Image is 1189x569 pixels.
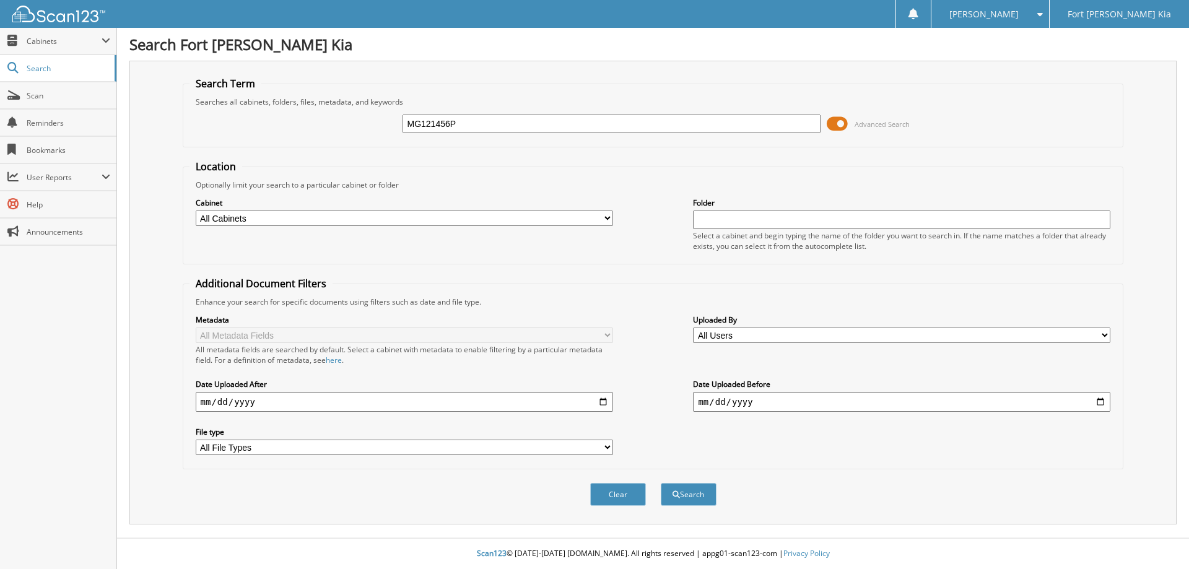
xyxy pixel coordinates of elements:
a: here [326,355,342,365]
label: Date Uploaded Before [693,379,1110,389]
label: Date Uploaded After [196,379,613,389]
input: start [196,392,613,412]
span: Reminders [27,118,110,128]
span: Help [27,199,110,210]
span: Scan [27,90,110,101]
label: Metadata [196,315,613,325]
legend: Additional Document Filters [189,277,333,290]
div: Select a cabinet and begin typing the name of the folder you want to search in. If the name match... [693,230,1110,251]
label: File type [196,427,613,437]
label: Folder [693,198,1110,208]
div: All metadata fields are searched by default. Select a cabinet with metadata to enable filtering b... [196,344,613,365]
legend: Search Term [189,77,261,90]
span: User Reports [27,172,102,183]
span: Fort [PERSON_NAME] Kia [1068,11,1171,18]
div: Enhance your search for specific documents using filters such as date and file type. [189,297,1117,307]
button: Clear [590,483,646,506]
label: Uploaded By [693,315,1110,325]
span: Announcements [27,227,110,237]
span: Scan123 [477,548,507,558]
label: Cabinet [196,198,613,208]
a: Privacy Policy [783,548,830,558]
span: Bookmarks [27,145,110,155]
span: Advanced Search [855,119,910,129]
iframe: Chat Widget [1127,510,1189,569]
span: Cabinets [27,36,102,46]
button: Search [661,483,716,506]
legend: Location [189,160,242,173]
span: Search [27,63,108,74]
img: scan123-logo-white.svg [12,6,105,22]
div: © [DATE]-[DATE] [DOMAIN_NAME]. All rights reserved | appg01-scan123-com | [117,539,1189,569]
h1: Search Fort [PERSON_NAME] Kia [129,34,1177,54]
span: [PERSON_NAME] [949,11,1019,18]
div: Searches all cabinets, folders, files, metadata, and keywords [189,97,1117,107]
input: end [693,392,1110,412]
div: Optionally limit your search to a particular cabinet or folder [189,180,1117,190]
